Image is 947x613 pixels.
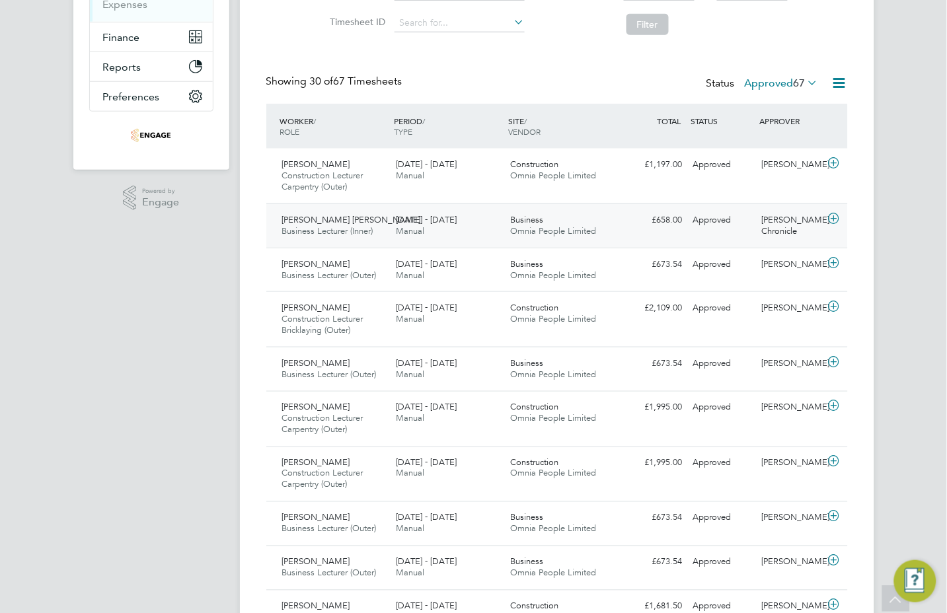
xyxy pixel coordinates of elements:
[688,154,757,176] div: Approved
[756,254,825,275] div: [PERSON_NAME]
[505,109,619,143] div: SITE
[131,125,170,146] img: omniapeople-logo-retina.png
[142,197,179,208] span: Engage
[282,270,377,281] span: Business Lecturer (Outer)
[510,468,596,479] span: Omnia People Limited
[756,507,825,529] div: [PERSON_NAME]
[282,258,350,270] span: [PERSON_NAME]
[508,126,541,137] span: VENDOR
[103,90,160,103] span: Preferences
[619,154,688,176] div: £1,197.00
[510,457,558,468] span: Construction
[510,357,543,369] span: Business
[510,413,596,424] span: Omnia People Limited
[756,109,825,133] div: APPROVER
[142,186,179,197] span: Powered by
[103,61,141,73] span: Reports
[396,512,457,523] span: [DATE] - [DATE]
[396,302,457,313] span: [DATE] - [DATE]
[103,31,140,44] span: Finance
[395,14,525,32] input: Search for...
[326,16,385,28] label: Timesheet ID
[510,523,596,534] span: Omnia People Limited
[510,313,596,324] span: Omnia People Limited
[282,413,363,435] span: Construction Lecturer Carpentry (Outer)
[282,567,377,579] span: Business Lecturer (Outer)
[688,353,757,375] div: Approved
[510,600,558,612] span: Construction
[282,313,363,336] span: Construction Lecturer Bricklaying (Outer)
[756,154,825,176] div: [PERSON_NAME]
[396,225,424,236] span: Manual
[123,186,179,211] a: Powered byEngage
[619,397,688,419] div: £1,995.00
[619,507,688,529] div: £673.54
[626,14,669,35] button: Filter
[619,353,688,375] div: £673.54
[510,512,543,523] span: Business
[745,77,819,90] label: Approved
[282,402,350,413] span: [PERSON_NAME]
[688,109,757,133] div: STATUS
[396,402,457,413] span: [DATE] - [DATE]
[510,170,596,181] span: Omnia People Limited
[688,552,757,573] div: Approved
[688,254,757,275] div: Approved
[266,75,405,89] div: Showing
[396,258,457,270] span: [DATE] - [DATE]
[396,369,424,380] span: Manual
[396,413,424,424] span: Manual
[396,600,457,612] span: [DATE] - [DATE]
[394,126,412,137] span: TYPE
[282,302,350,313] span: [PERSON_NAME]
[619,209,688,231] div: £658.00
[619,297,688,319] div: £2,109.00
[510,214,543,225] span: Business
[277,109,391,143] div: WORKER
[510,159,558,170] span: Construction
[396,556,457,567] span: [DATE] - [DATE]
[282,600,350,612] span: [PERSON_NAME]
[282,468,363,490] span: Construction Lecturer Carpentry (Outer)
[280,126,300,137] span: ROLE
[510,369,596,380] span: Omnia People Limited
[510,302,558,313] span: Construction
[282,159,350,170] span: [PERSON_NAME]
[524,116,527,126] span: /
[282,357,350,369] span: [PERSON_NAME]
[396,214,457,225] span: [DATE] - [DATE]
[282,556,350,567] span: [PERSON_NAME]
[756,353,825,375] div: [PERSON_NAME]
[619,254,688,275] div: £673.54
[794,77,806,90] span: 67
[314,116,317,126] span: /
[396,523,424,534] span: Manual
[510,402,558,413] span: Construction
[396,357,457,369] span: [DATE] - [DATE]
[90,22,213,52] button: Finance
[756,209,825,242] div: [PERSON_NAME] Chronicle
[396,170,424,181] span: Manual
[396,270,424,281] span: Manual
[688,452,757,474] div: Approved
[658,116,681,126] span: TOTAL
[706,75,821,93] div: Status
[688,297,757,319] div: Approved
[396,313,424,324] span: Manual
[510,225,596,236] span: Omnia People Limited
[510,567,596,579] span: Omnia People Limited
[282,225,373,236] span: Business Lecturer (Inner)
[282,170,363,192] span: Construction Lecturer Carpentry (Outer)
[282,523,377,534] span: Business Lecturer (Outer)
[756,397,825,419] div: [PERSON_NAME]
[619,452,688,474] div: £1,995.00
[396,159,457,170] span: [DATE] - [DATE]
[396,567,424,579] span: Manual
[756,552,825,573] div: [PERSON_NAME]
[756,297,825,319] div: [PERSON_NAME]
[90,52,213,81] button: Reports
[282,214,421,225] span: [PERSON_NAME] [PERSON_NAME]
[619,552,688,573] div: £673.54
[282,457,350,468] span: [PERSON_NAME]
[282,369,377,380] span: Business Lecturer (Outer)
